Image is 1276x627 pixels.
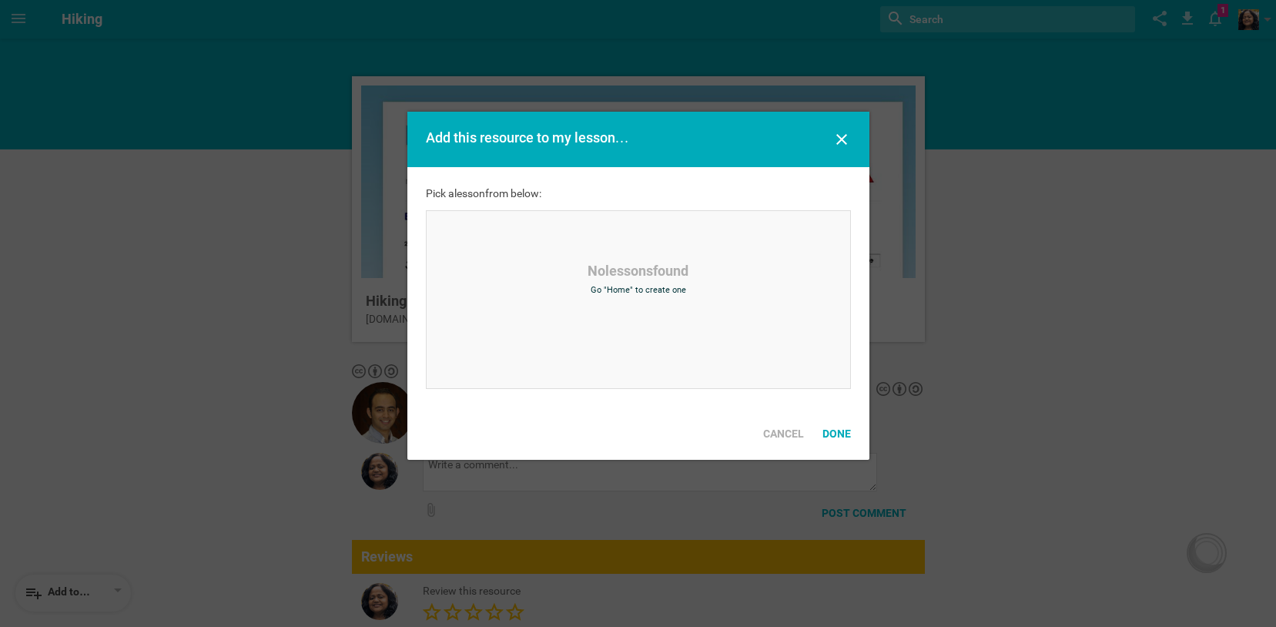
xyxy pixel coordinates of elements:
[426,130,809,146] div: Add this resource to my lesson…
[754,417,813,451] div: Cancel
[427,257,850,285] div: No lessons found
[426,186,851,201] div: Pick a lesson from below:
[813,417,860,451] div: Done
[591,285,686,295] a: Go "Home" to create one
